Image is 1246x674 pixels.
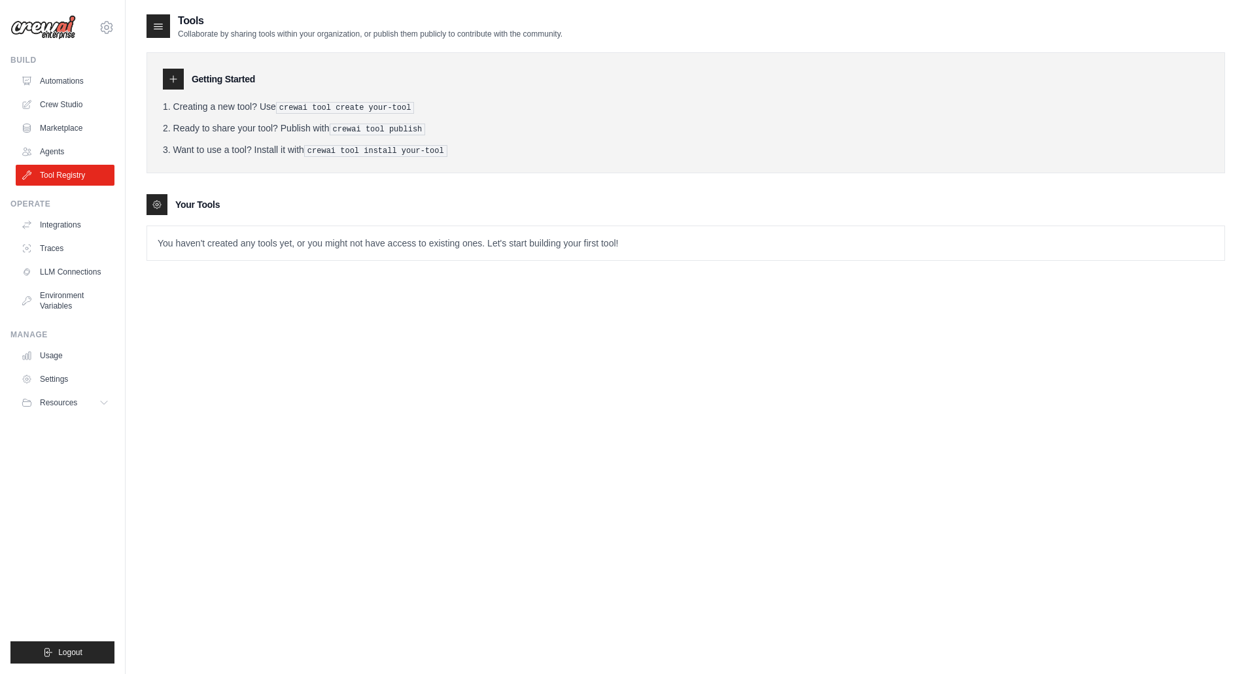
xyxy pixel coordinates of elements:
[16,165,114,186] a: Tool Registry
[16,238,114,259] a: Traces
[16,118,114,139] a: Marketplace
[40,397,77,408] span: Resources
[10,329,114,340] div: Manage
[16,392,114,413] button: Resources
[16,141,114,162] a: Agents
[10,641,114,664] button: Logout
[178,13,562,29] h2: Tools
[147,226,1224,260] p: You haven't created any tools yet, or you might not have access to existing ones. Let's start bui...
[16,214,114,235] a: Integrations
[10,199,114,209] div: Operate
[304,145,447,157] pre: crewai tool install your-tool
[163,100,1209,114] li: Creating a new tool? Use
[192,73,255,86] h3: Getting Started
[10,15,76,40] img: Logo
[178,29,562,39] p: Collaborate by sharing tools within your organization, or publish them publicly to contribute wit...
[16,261,114,282] a: LLM Connections
[163,122,1209,135] li: Ready to share your tool? Publish with
[16,71,114,92] a: Automations
[16,369,114,390] a: Settings
[276,102,415,114] pre: crewai tool create your-tool
[10,55,114,65] div: Build
[330,124,426,135] pre: crewai tool publish
[16,94,114,115] a: Crew Studio
[58,647,82,658] span: Logout
[175,198,220,211] h3: Your Tools
[16,345,114,366] a: Usage
[163,143,1209,157] li: Want to use a tool? Install it with
[16,285,114,316] a: Environment Variables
